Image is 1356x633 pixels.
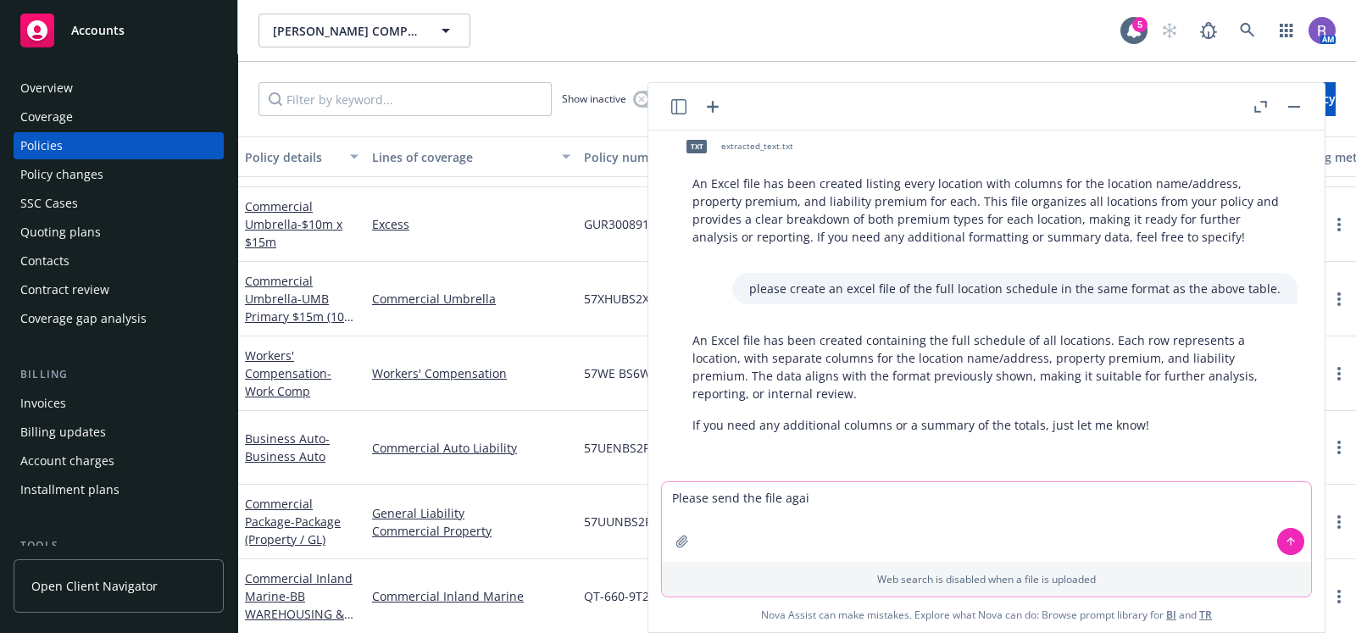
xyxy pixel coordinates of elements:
[372,504,570,522] a: General Liability
[1329,586,1349,607] a: more
[692,331,1281,403] p: An Excel file has been created containing the full schedule of all locations. Each row represents...
[584,587,721,605] span: QT-660-9T260896-TIL-25
[372,522,570,540] a: Commercial Property
[1329,437,1349,458] a: more
[20,390,66,417] div: Invoices
[692,175,1281,246] p: An Excel file has been created listing every location with columns for the location name/address,...
[1153,14,1186,47] a: Start snowing
[14,419,224,446] a: Billing updates
[238,136,365,177] button: Policy details
[14,276,224,303] a: Contract review
[245,514,341,547] span: - Package (Property / GL)
[71,24,125,37] span: Accounts
[245,216,342,250] span: - $10m x $15m
[273,22,420,40] span: [PERSON_NAME] COMPANIES, INC.
[20,132,63,159] div: Policies
[675,125,797,168] div: txtextracted_text.txt
[372,290,570,308] a: Commercial Umbrella
[14,390,224,417] a: Invoices
[584,364,665,382] span: 57WE BS6WK6
[372,587,570,605] a: Commercial Inland Marine
[14,247,224,275] a: Contacts
[14,305,224,332] a: Coverage gap analysis
[1199,608,1212,622] a: TR
[1192,14,1225,47] a: Report a Bug
[655,597,1318,632] span: Nova Assist can make mistakes. Explore what Nova can do: Browse prompt library for and
[372,148,552,166] div: Lines of coverage
[20,247,69,275] div: Contacts
[1270,14,1303,47] a: Switch app
[14,537,224,554] div: Tools
[584,148,721,166] div: Policy number
[245,430,330,464] a: Business Auto
[662,482,1311,562] textarea: Please send the file agai
[31,577,158,595] span: Open Client Navigator
[20,276,109,303] div: Contract review
[1329,214,1349,235] a: more
[1329,289,1349,309] a: more
[20,75,73,102] div: Overview
[258,14,470,47] button: [PERSON_NAME] COMPANIES, INC.
[14,132,224,159] a: Policies
[245,198,342,250] a: Commercial Umbrella
[692,416,1281,434] p: If you need any additional columns or a summary of the totals, just let me know!
[14,161,224,188] a: Policy changes
[372,364,570,382] a: Workers' Compensation
[584,513,665,530] span: 57UUNBS2P54
[1132,17,1148,32] div: 5
[14,219,224,246] a: Quoting plans
[20,447,114,475] div: Account charges
[20,219,101,246] div: Quoting plans
[672,572,1301,586] p: Web search is disabled when a file is uploaded
[686,140,707,153] span: txt
[14,7,224,54] a: Accounts
[245,148,340,166] div: Policy details
[20,305,147,332] div: Coverage gap analysis
[584,439,657,457] span: 57UENBS2PZ
[14,75,224,102] a: Overview
[1309,17,1336,44] img: photo
[1231,14,1264,47] a: Search
[245,273,350,342] a: Commercial Umbrella
[14,476,224,503] a: Installment plans
[258,82,552,116] input: Filter by keyword...
[721,141,793,152] span: extracted_text.txt
[245,430,330,464] span: - Business Auto
[584,215,683,233] span: GUR30089135600
[372,215,570,233] a: Excess
[1329,512,1349,532] a: more
[20,103,73,130] div: Coverage
[245,496,341,547] a: Commercial Package
[20,190,78,217] div: SSC Cases
[20,476,119,503] div: Installment plans
[20,419,106,446] div: Billing updates
[562,92,626,106] span: Show inactive
[365,136,577,177] button: Lines of coverage
[245,365,331,399] span: - Work Comp
[14,103,224,130] a: Coverage
[20,161,103,188] div: Policy changes
[14,366,224,383] div: Billing
[14,190,224,217] a: SSC Cases
[749,280,1281,297] p: please create an excel file of the full location schedule in the same format as the above table.
[14,447,224,475] a: Account charges
[584,290,659,308] span: 57XHUBS2X6J
[577,136,747,177] button: Policy number
[245,291,353,342] span: - UMB Primary $15m (10k SIR)
[245,347,331,399] a: Workers' Compensation
[1329,364,1349,384] a: more
[1166,608,1176,622] a: BI
[372,439,570,457] a: Commercial Auto Liability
